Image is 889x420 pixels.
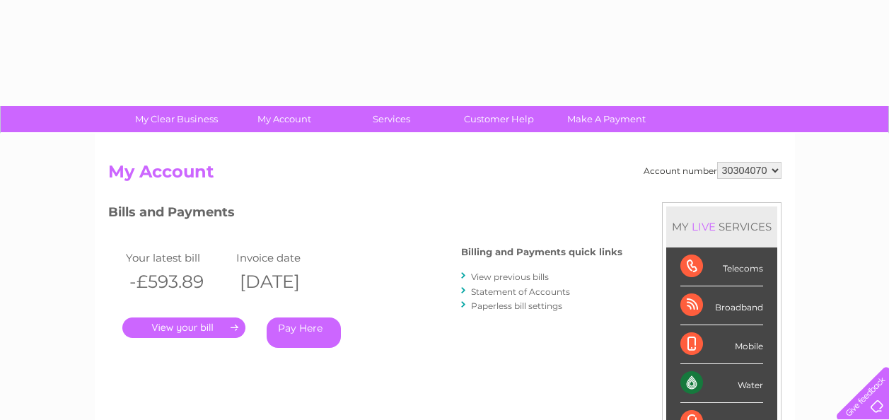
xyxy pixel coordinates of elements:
a: Statement of Accounts [471,286,570,297]
div: Mobile [680,325,763,364]
div: Telecoms [680,247,763,286]
a: . [122,317,245,338]
a: Customer Help [441,106,557,132]
h2: My Account [108,162,781,189]
a: Services [333,106,450,132]
a: My Account [226,106,342,132]
div: MY SERVICES [666,206,777,247]
a: My Clear Business [118,106,235,132]
a: Make A Payment [548,106,665,132]
td: Your latest bill [122,248,233,267]
div: LIVE [689,220,719,233]
a: Paperless bill settings [471,301,562,311]
th: [DATE] [233,267,343,296]
a: View previous bills [471,272,549,282]
td: Invoice date [233,248,343,267]
h3: Bills and Payments [108,202,622,227]
h4: Billing and Payments quick links [461,247,622,257]
div: Water [680,364,763,403]
th: -£593.89 [122,267,233,296]
div: Broadband [680,286,763,325]
div: Account number [644,162,781,179]
a: Pay Here [267,317,341,348]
